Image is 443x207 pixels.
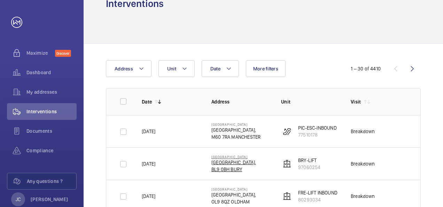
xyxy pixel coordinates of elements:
button: Unit [158,60,195,77]
button: Date [202,60,239,77]
span: More filters [253,66,278,71]
p: [GEOGRAPHIC_DATA] [211,187,256,191]
p: Unit [281,98,340,105]
span: My addresses [26,89,77,95]
p: BL9 0BH BURY [211,166,256,173]
span: Address [115,66,133,71]
p: [GEOGRAPHIC_DATA], [211,191,256,198]
p: Visit [351,98,361,105]
p: [GEOGRAPHIC_DATA], [211,127,261,133]
span: Documents [26,128,77,135]
p: [DATE] [142,193,155,200]
p: OL9 8QZ OLDHAM [211,198,256,205]
img: escalator.svg [283,127,291,136]
button: More filters [246,60,286,77]
p: [PERSON_NAME] [31,196,68,203]
p: [GEOGRAPHIC_DATA] [211,155,256,159]
div: Breakdown [351,193,375,200]
div: Breakdown [351,128,375,135]
p: 97060254 [298,164,320,171]
p: [GEOGRAPHIC_DATA] [211,122,261,127]
p: FRE-LIFT INBOUND [298,189,337,196]
p: JC [16,196,21,203]
div: 1 – 30 of 4410 [351,65,381,72]
p: Date [142,98,152,105]
p: [DATE] [142,128,155,135]
span: Interventions [26,108,77,115]
p: Address [211,98,270,105]
span: Any questions ? [27,178,76,185]
div: Breakdown [351,160,375,167]
span: Date [210,66,220,71]
span: Dashboard [26,69,77,76]
p: [DATE] [142,160,155,167]
p: M60 7RA MANCHESTER [211,133,261,140]
p: 77510178 [298,131,337,138]
p: [GEOGRAPHIC_DATA], [211,159,256,166]
span: Discover [55,50,71,57]
img: elevator.svg [283,192,291,200]
span: Unit [167,66,176,71]
p: BRY-LIFT [298,157,320,164]
p: PIC-ESC-INBOUND [298,124,337,131]
span: Compliance [26,147,77,154]
button: Address [106,60,151,77]
img: elevator.svg [283,160,291,168]
p: 80293034 [298,196,337,203]
span: Maximize [26,49,55,56]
